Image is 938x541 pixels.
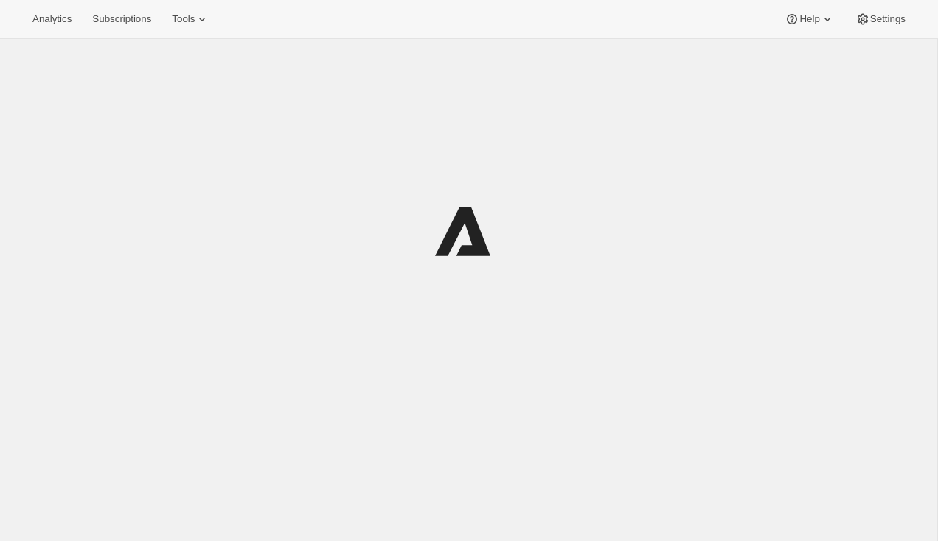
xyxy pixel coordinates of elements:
span: Analytics [32,13,72,25]
span: Settings [870,13,906,25]
button: Analytics [24,9,80,30]
button: Help [776,9,843,30]
span: Tools [172,13,195,25]
button: Subscriptions [83,9,160,30]
button: Settings [847,9,914,30]
span: Subscriptions [92,13,151,25]
span: Help [799,13,819,25]
button: Tools [163,9,218,30]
